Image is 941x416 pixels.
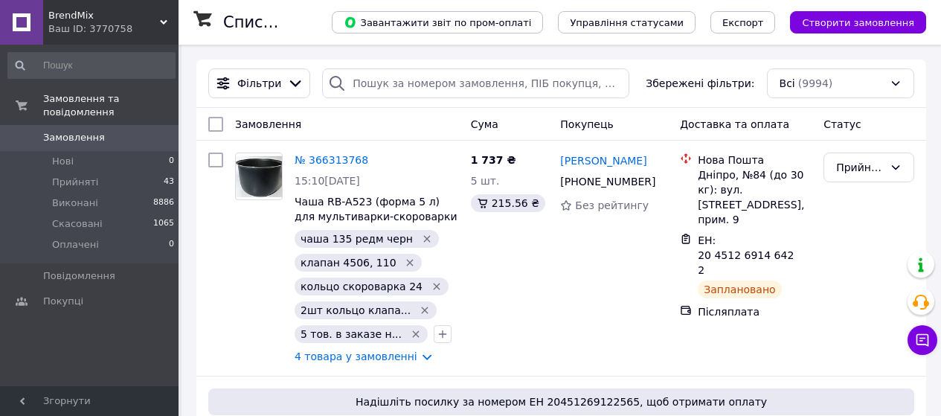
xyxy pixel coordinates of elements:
div: 215.56 ₴ [471,194,545,212]
span: Статус [823,118,861,130]
span: Оплачені [52,238,99,252]
span: Скасовані [52,217,103,231]
button: Чат з покупцем [908,325,937,355]
input: Пошук [7,52,176,79]
span: 43 [164,176,174,189]
a: 4 товара у замовленні [295,351,417,362]
a: № 366313768 [295,154,368,166]
span: кольцо скороварка 24 [301,281,423,292]
input: Пошук за номером замовлення, ПІБ покупця, номером телефону, Email, номером накладної [322,68,629,98]
div: Заплановано [698,281,782,298]
a: Створити замовлення [775,16,926,28]
span: 0 [169,155,174,168]
span: [PHONE_NUMBER] [560,176,655,188]
div: Післяплата [698,304,812,319]
button: Управління статусами [558,11,696,33]
span: 1 737 ₴ [471,154,516,166]
span: Надішліть посилку за номером ЕН 20451269122565, щоб отримати оплату [214,394,908,409]
span: Cума [471,118,498,130]
span: Покупці [43,295,83,308]
div: Ваш ID: 3770758 [48,22,179,36]
span: Замовлення [43,131,105,144]
span: Нові [52,155,74,168]
h1: Список замовлень [223,13,374,31]
span: Без рейтингу [575,199,649,211]
span: 5 шт. [471,175,500,187]
img: Фото товару [236,156,282,196]
a: [PERSON_NAME] [560,153,646,168]
div: Нова Пошта [698,153,812,167]
span: Управління статусами [570,17,684,28]
span: Експорт [722,17,764,28]
div: Дніпро, №84 (до 30 кг): вул. [STREET_ADDRESS], прим. 9 [698,167,812,227]
button: Створити замовлення [790,11,926,33]
button: Завантажити звіт по пром-оплаті [332,11,543,33]
span: 8886 [153,196,174,210]
a: Фото товару [235,153,283,200]
svg: Видалити мітку [404,257,416,269]
span: 15:10[DATE] [295,175,360,187]
span: Покупець [560,118,613,130]
span: Виконані [52,196,98,210]
span: 2шт кольцо клапа... [301,304,411,316]
svg: Видалити мітку [419,304,431,316]
svg: Видалити мітку [410,328,422,340]
button: Експорт [710,11,776,33]
span: BrendMix [48,9,160,22]
span: 0 [169,238,174,252]
span: 1065 [153,217,174,231]
span: клапан 4506, 110 [301,257,396,269]
span: Повідомлення [43,269,115,283]
span: Збережені фільтри: [646,76,754,91]
span: (9994) [798,77,833,89]
div: Прийнято [836,159,884,176]
span: Фільтри [237,76,281,91]
span: Всі [780,76,795,91]
svg: Видалити мітку [431,281,443,292]
span: 5 тов. в заказе н... [301,328,402,340]
svg: Видалити мітку [421,233,433,245]
a: Чаша RB-A523 (форма 5 л) для мультиварки-скороварки Redmond RMC-M110, RMC-M4504, RMC-PM4506, PM4507 [295,196,457,252]
span: Створити замовлення [802,17,914,28]
span: Замовлення [235,118,301,130]
span: Доставка та оплата [680,118,789,130]
span: Прийняті [52,176,98,189]
span: Замовлення та повідомлення [43,92,179,119]
span: ЕН: 20 4512 6914 6422 [698,234,794,276]
span: Завантажити звіт по пром-оплаті [344,16,531,29]
span: чаша 135 редм черн [301,233,413,245]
